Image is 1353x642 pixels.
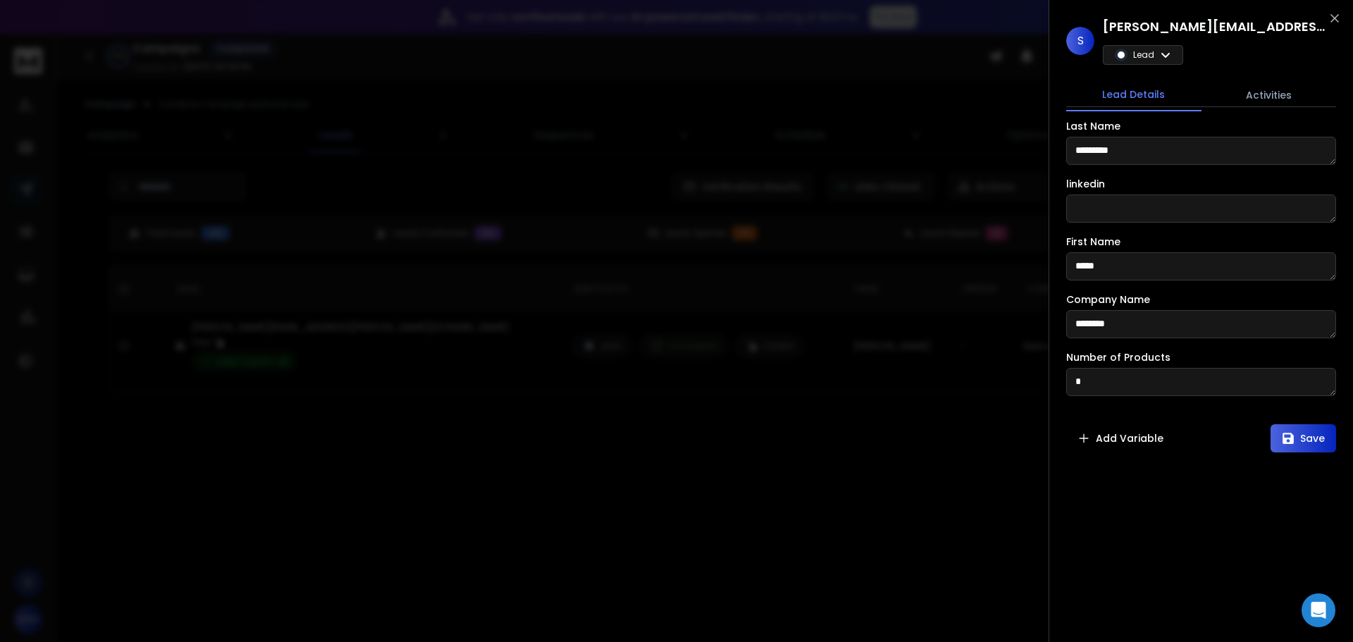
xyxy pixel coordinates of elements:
[1271,424,1336,452] button: Save
[1066,295,1150,304] label: Company Name
[1066,27,1094,55] span: S
[1066,121,1120,131] label: Last Name
[1066,179,1105,189] label: linkedin
[1201,80,1337,111] button: Activities
[1302,593,1335,627] div: Open Intercom Messenger
[1066,424,1175,452] button: Add Variable
[1133,49,1154,61] p: Lead
[1066,79,1201,111] button: Lead Details
[1066,237,1120,247] label: First Name
[1103,17,1328,37] h1: [PERSON_NAME][EMAIL_ADDRESS][PERSON_NAME][DOMAIN_NAME]
[1066,352,1170,362] label: Number of Products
